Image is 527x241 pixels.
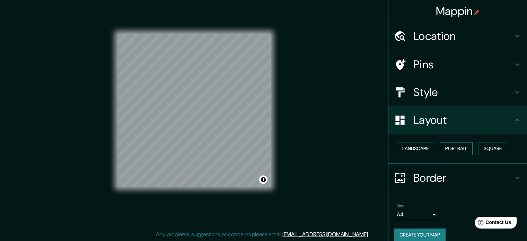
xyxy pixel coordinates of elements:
div: Border [388,164,527,192]
div: . [369,230,370,239]
button: Square [478,142,507,155]
div: Style [388,78,527,106]
div: . [370,230,371,239]
button: Landscape [397,142,434,155]
h4: Mappin [436,4,480,18]
h4: Layout [413,113,513,127]
button: Toggle attribution [259,175,267,184]
div: Pins [388,51,527,78]
div: Layout [388,106,527,134]
canvas: Map [117,34,271,187]
img: pin-icon.png [474,9,480,15]
iframe: Help widget launcher [465,214,519,233]
h4: Border [413,171,513,185]
div: Location [388,22,527,50]
h4: Style [413,85,513,99]
div: A4 [397,209,438,220]
h4: Pins [413,58,513,71]
p: Any problems, suggestions, or concerns please email . [156,230,369,239]
h4: Location [413,29,513,43]
label: Size [397,203,404,209]
button: Portrait [440,142,473,155]
a: [EMAIL_ADDRESS][DOMAIN_NAME] [282,231,368,238]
